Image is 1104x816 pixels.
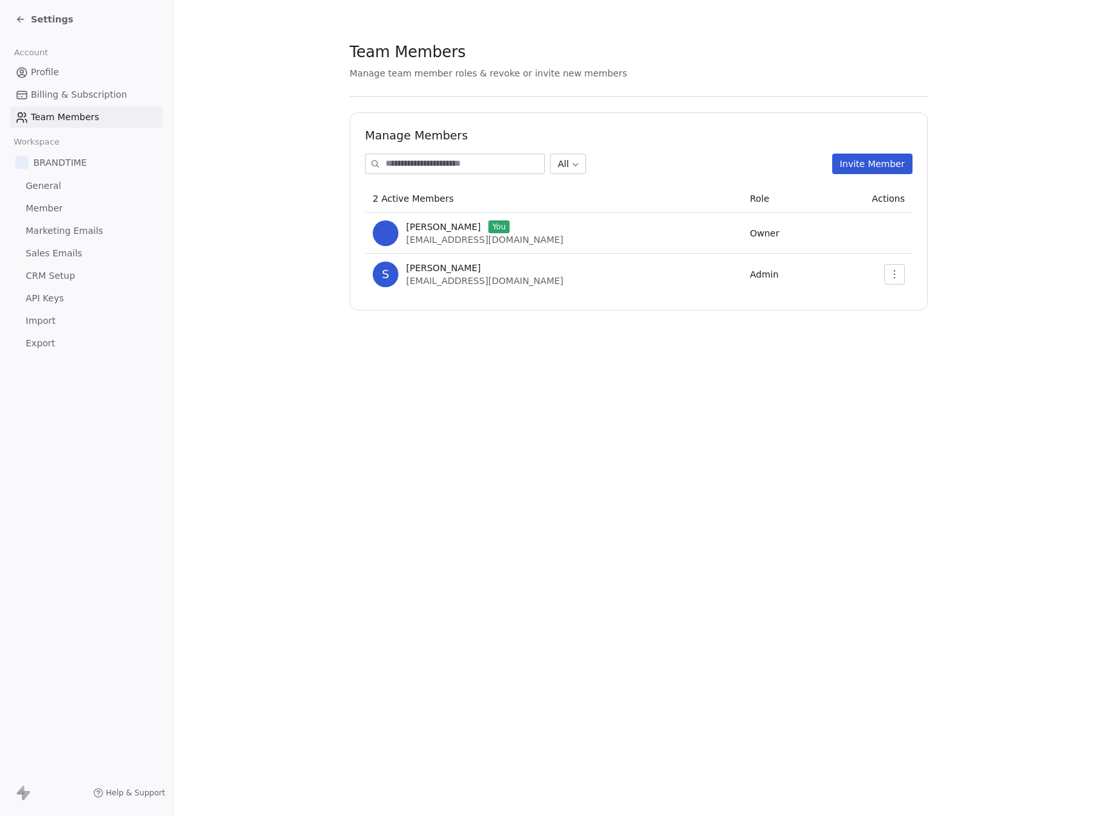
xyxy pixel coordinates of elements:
[406,220,481,233] span: [PERSON_NAME]
[10,84,163,105] a: Billing & Subscription
[31,111,99,124] span: Team Members
[10,220,163,242] a: Marketing Emails
[406,276,564,286] span: [EMAIL_ADDRESS][DOMAIN_NAME]
[832,154,913,174] button: Invite Member
[26,202,63,215] span: Member
[8,132,65,152] span: Workspace
[10,288,163,309] a: API Keys
[31,13,73,26] span: Settings
[31,66,59,79] span: Profile
[10,62,163,83] a: Profile
[406,262,481,274] span: [PERSON_NAME]
[872,193,905,204] span: Actions
[750,193,769,204] span: Role
[10,333,163,354] a: Export
[10,243,163,264] a: Sales Emails
[365,128,913,143] h1: Manage Members
[406,235,564,245] span: [EMAIL_ADDRESS][DOMAIN_NAME]
[10,107,163,128] a: Team Members
[10,198,163,219] a: Member
[350,68,627,78] span: Manage team member roles & revoke or invite new members
[15,13,73,26] a: Settings
[373,262,398,287] span: S
[8,43,53,62] span: Account
[26,224,103,238] span: Marketing Emails
[93,788,165,798] a: Help & Support
[26,337,55,350] span: Export
[33,156,87,169] span: BRANDTIME
[750,269,779,279] span: Admin
[26,247,82,260] span: Sales Emails
[106,788,165,798] span: Help & Support
[10,265,163,287] a: CRM Setup
[26,292,64,305] span: API Keys
[373,193,454,204] span: 2 Active Members
[26,314,55,328] span: Import
[10,175,163,197] a: General
[31,88,127,102] span: Billing & Subscription
[26,179,61,193] span: General
[26,269,75,283] span: CRM Setup
[488,220,510,233] span: You
[750,228,779,238] span: Owner
[350,42,466,62] span: Team Members
[10,310,163,332] a: Import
